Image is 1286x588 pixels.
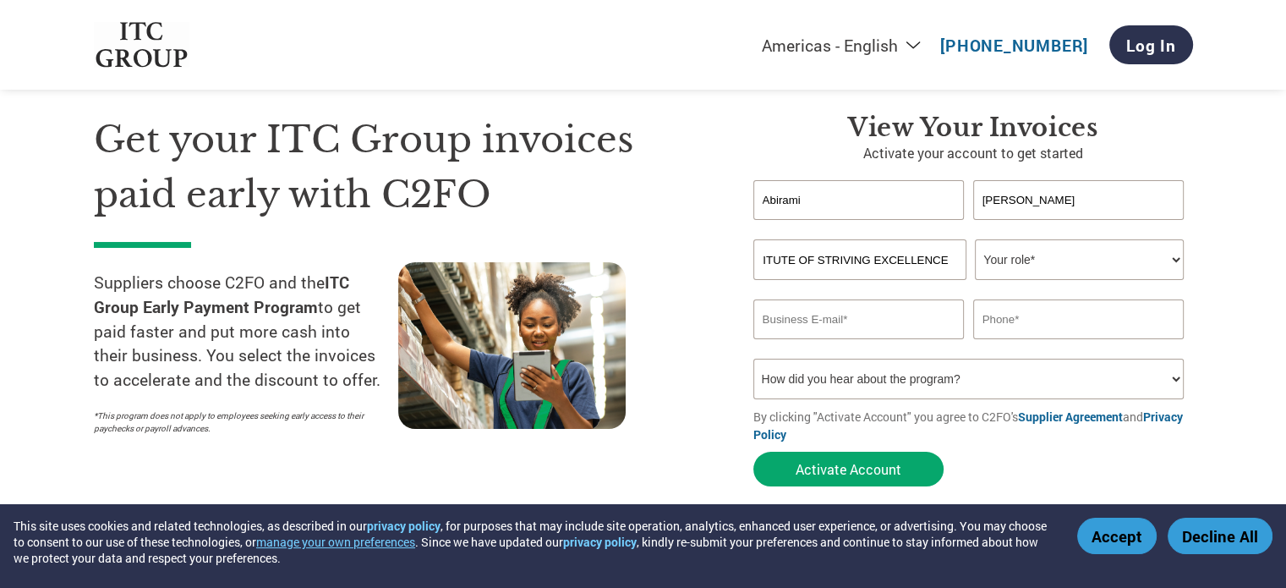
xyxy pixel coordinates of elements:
[1018,409,1123,425] a: Supplier Agreement
[94,22,190,69] img: ITC Group
[1077,518,1157,554] button: Accept
[94,271,398,393] p: Suppliers choose C2FO and the to get paid faster and put more cash into their business. You selec...
[753,408,1193,443] p: By clicking "Activate Account" you agree to C2FO's and
[1168,518,1272,554] button: Decline All
[753,180,965,220] input: First Name*
[753,239,966,280] input: Your company name*
[94,113,703,222] h1: Get your ITC Group invoices paid early with C2FO
[256,534,415,550] button: manage your own preferences
[1109,25,1193,64] a: Log In
[94,409,381,435] p: *This program does not apply to employees seeking early access to their paychecks or payroll adva...
[563,534,637,550] a: privacy policy
[753,113,1193,143] h3: View Your Invoices
[753,341,965,352] div: Inavlid Email Address
[753,143,1193,163] p: Activate your account to get started
[973,341,1185,352] div: Inavlid Phone Number
[973,222,1185,233] div: Invalid last name or last name is too long
[14,518,1053,566] div: This site uses cookies and related technologies, as described in our , for purposes that may incl...
[367,518,441,534] a: privacy policy
[753,222,965,233] div: Invalid first name or first name is too long
[753,409,1183,442] a: Privacy Policy
[753,299,965,339] input: Invalid Email format
[753,452,944,486] button: Activate Account
[398,262,626,429] img: supply chain worker
[975,239,1184,280] select: Title/Role
[973,299,1185,339] input: Phone*
[973,180,1185,220] input: Last Name*
[94,272,349,317] strong: ITC Group Early Payment Program
[940,35,1088,56] a: [PHONE_NUMBER]
[753,282,1185,293] div: Invalid company name or company name is too long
